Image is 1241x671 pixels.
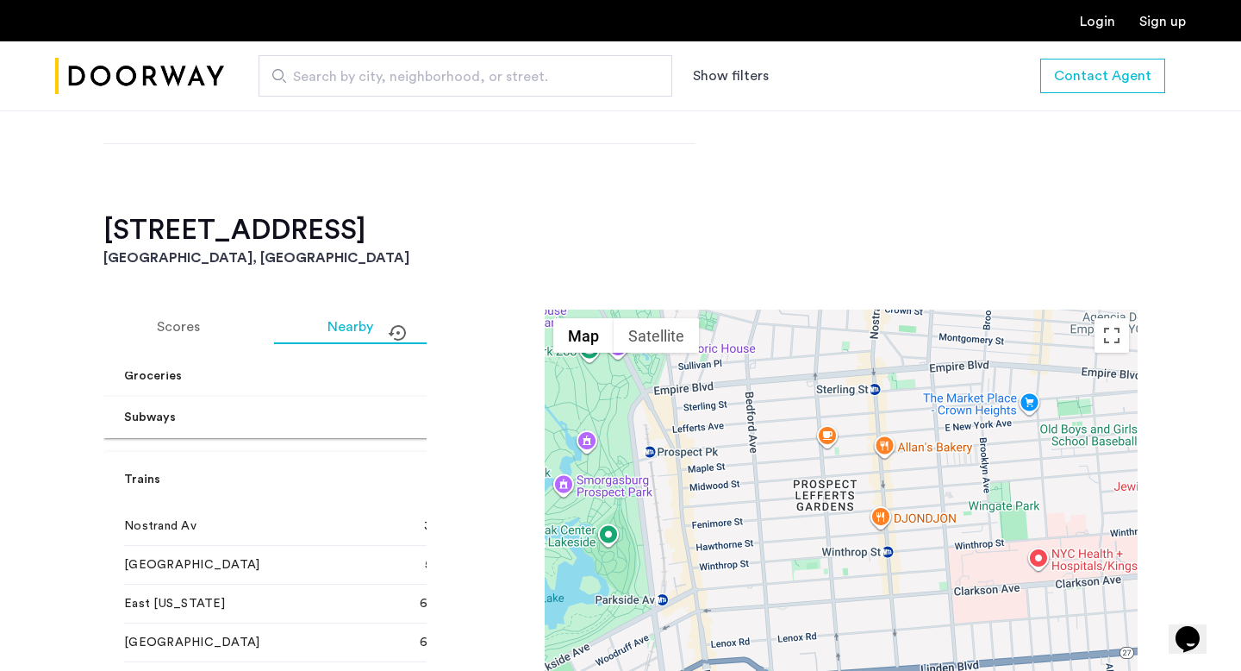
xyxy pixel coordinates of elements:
button: Show or hide filters [693,66,769,86]
span: [GEOGRAPHIC_DATA] [124,634,388,651]
iframe: chat widget [1169,602,1224,654]
mat-expansion-panel-header: Trains [103,452,533,507]
div: 51 min walk [401,556,513,574]
span: Search by city, neighborhood, or street. [293,66,624,87]
mat-expansion-panel-header: Groceries [103,355,533,397]
div: 33 min walk [401,517,513,535]
button: button [1040,59,1165,93]
mat-panel-title: Subways [124,409,492,427]
span: Nearby [327,320,373,334]
button: Toggle fullscreen view [1094,318,1129,353]
a: Login [1080,15,1115,28]
img: logo [55,44,224,109]
span: Scores [157,320,200,334]
button: Show satellite imagery [614,318,699,353]
a: Cazamio Logo [55,44,224,109]
span: [GEOGRAPHIC_DATA] [124,556,388,574]
span: East [US_STATE] [124,595,388,612]
h2: [STREET_ADDRESS] [103,213,1138,248]
mat-expansion-panel-header: Subways [103,397,533,438]
span: Nostrand Av [124,517,388,535]
div: 60+ min walk [401,595,513,612]
mat-panel-title: Groceries [124,367,492,386]
input: Apartment Search [259,55,672,97]
a: Registration [1139,15,1186,28]
div: 60+ min walk [401,634,513,651]
button: Show street map [553,318,614,353]
h3: [GEOGRAPHIC_DATA], [GEOGRAPHIC_DATA] [103,248,1138,268]
span: Contact Agent [1054,66,1151,86]
mat-panel-title: Trains [124,471,492,489]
